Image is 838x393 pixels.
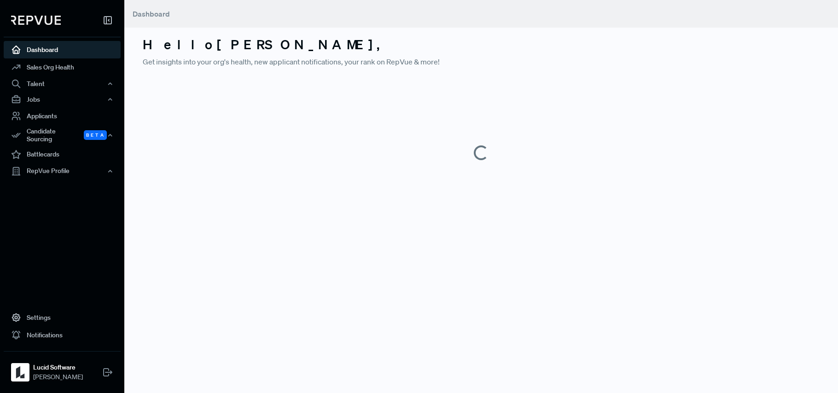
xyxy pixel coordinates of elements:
[143,37,820,52] h3: Hello [PERSON_NAME] ,
[13,365,28,380] img: Lucid Software
[33,372,83,382] span: [PERSON_NAME]
[4,41,121,58] a: Dashboard
[4,58,121,76] a: Sales Org Health
[4,163,121,179] button: RepVue Profile
[11,16,61,25] img: RepVue
[33,363,83,372] strong: Lucid Software
[4,107,121,125] a: Applicants
[4,125,121,146] div: Candidate Sourcing
[4,309,121,326] a: Settings
[4,76,121,92] button: Talent
[133,9,170,18] span: Dashboard
[4,92,121,107] button: Jobs
[4,146,121,163] a: Battlecards
[4,326,121,344] a: Notifications
[84,130,107,140] span: Beta
[143,56,820,67] p: Get insights into your org's health, new applicant notifications, your rank on RepVue & more!
[4,125,121,146] button: Candidate Sourcing Beta
[4,351,121,386] a: Lucid SoftwareLucid Software[PERSON_NAME]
